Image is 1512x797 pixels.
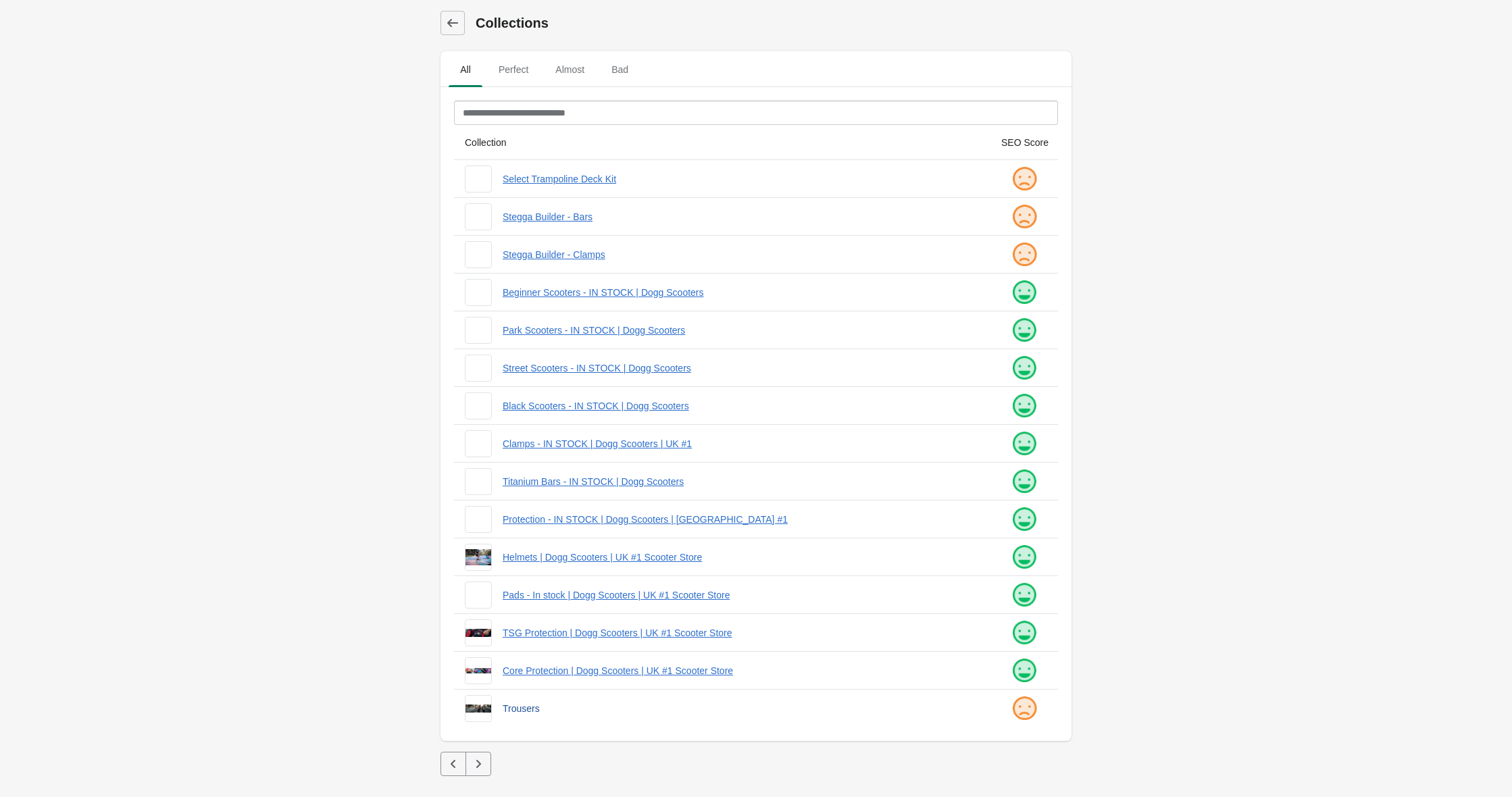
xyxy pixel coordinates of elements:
button: Almost [542,52,598,87]
img: sad.png [1011,241,1038,268]
img: sad.png [1011,695,1038,722]
a: Stegga Builder - Clamps [503,248,980,261]
h1: Collections [476,14,1072,32]
a: Titanium Bars - IN STOCK | Dogg Scooters [503,475,980,488]
a: Helmets | Dogg Scooters | UK #1 Scooter Store [503,550,980,564]
button: Perfect [485,52,542,87]
a: Clamps - IN STOCK | Dogg Scooters | UK #1 [503,437,980,451]
img: happy.png [1011,317,1038,344]
a: TSG Protection | Dogg Scooters | UK #1 Scooter Store [503,626,980,640]
img: happy.png [1011,279,1038,306]
span: All [449,57,482,82]
img: happy.png [1011,582,1038,609]
span: Perfect [488,57,539,82]
a: Protection - IN STOCK | Dogg Scooters | [GEOGRAPHIC_DATA] #1 [503,513,980,526]
span: Almost [545,57,595,82]
img: sad.png [1011,203,1038,230]
button: All [446,52,485,87]
img: happy.png [1011,355,1038,382]
button: Bad [598,52,642,87]
img: happy.png [1011,619,1038,646]
a: Select Trampoline Deck Kit [503,172,980,186]
a: Core Protection | Dogg Scooters | UK #1 Scooter Store [503,664,980,677]
a: Pads - In stock | Dogg Scooters | UK #1 Scooter Store [503,588,980,602]
img: sad.png [1011,165,1038,192]
a: Street Scooters - IN STOCK | Dogg Scooters [503,361,980,375]
img: happy.png [1011,392,1038,419]
a: Trousers [503,702,980,715]
a: Black Scooters - IN STOCK | Dogg Scooters [503,399,980,413]
img: happy.png [1011,544,1038,571]
a: Beginner Scooters - IN STOCK | Dogg Scooters [503,286,980,299]
th: SEO Score [990,125,1058,160]
th: Collection [454,125,990,160]
img: happy.png [1011,657,1038,684]
img: happy.png [1011,506,1038,533]
img: happy.png [1011,430,1038,457]
a: Park Scooters - IN STOCK | Dogg Scooters [503,324,980,337]
a: Stegga Builder - Bars [503,210,980,224]
span: Bad [601,57,639,82]
img: happy.png [1011,468,1038,495]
